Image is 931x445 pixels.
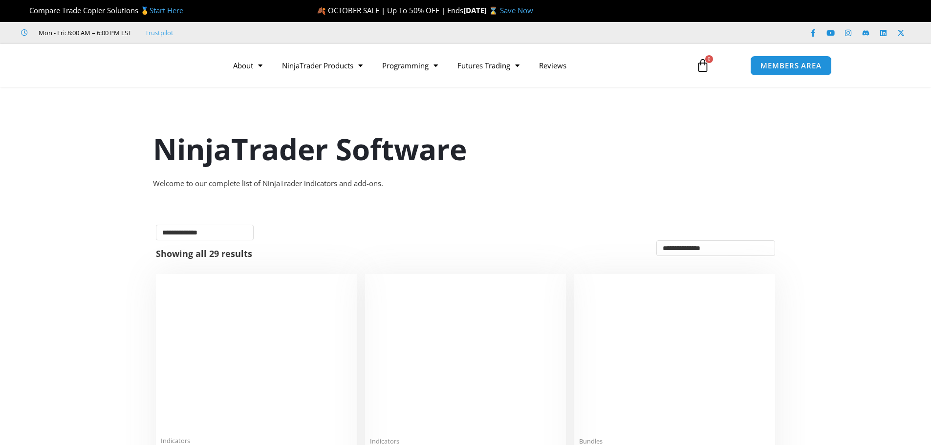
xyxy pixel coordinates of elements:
[370,279,561,431] img: Account Risk Manager
[153,128,779,170] h1: NinjaTrader Software
[161,437,352,445] span: Indicators
[161,279,352,431] img: Duplicate Account Actions
[681,51,724,80] a: 0
[579,279,770,431] img: Accounts Dashboard Suite
[656,240,775,256] select: Shop order
[317,5,463,15] span: 🍂 OCTOBER SALE | Up To 50% OFF | Ends
[448,54,529,77] a: Futures Trading
[145,27,173,39] a: Trustpilot
[372,54,448,77] a: Programming
[21,5,183,15] span: Compare Trade Copier Solutions 🥇
[223,54,272,77] a: About
[750,56,832,76] a: MEMBERS AREA
[36,27,131,39] span: Mon - Fri: 8:00 AM – 6:00 PM EST
[705,55,713,63] span: 0
[529,54,576,77] a: Reviews
[156,249,252,258] p: Showing all 29 results
[272,54,372,77] a: NinjaTrader Products
[150,5,183,15] a: Start Here
[500,5,533,15] a: Save Now
[760,62,822,69] span: MEMBERS AREA
[463,5,500,15] strong: [DATE] ⌛
[99,48,204,83] img: LogoAI | Affordable Indicators – NinjaTrader
[22,7,29,14] img: 🏆
[153,177,779,191] div: Welcome to our complete list of NinjaTrader indicators and add-ons.
[223,54,685,77] nav: Menu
